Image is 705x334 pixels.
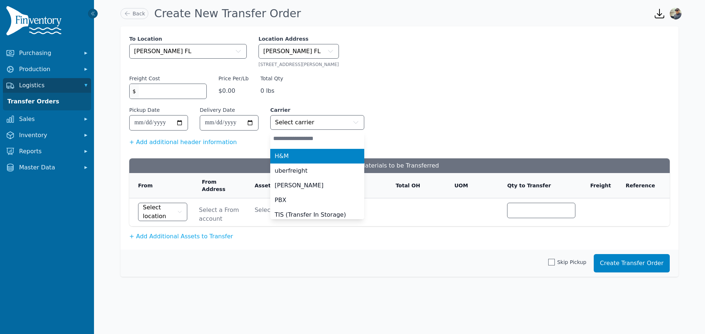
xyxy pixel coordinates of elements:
[129,138,237,147] button: + Add additional header information
[19,81,78,90] span: Logistics
[129,158,670,173] h3: Materials to be Transferred
[617,173,661,198] th: Reference
[275,118,314,127] span: Select carrier
[154,7,301,20] h1: Create New Transfer Order
[275,210,346,219] span: TIS (Transfer In Storage)
[3,62,91,77] button: Production
[129,106,160,114] label: Pickup Date
[270,115,364,130] button: Select carrier
[143,203,176,221] span: Select location
[594,254,670,272] button: Create Transfer Order
[129,35,247,43] label: To Location
[19,65,78,74] span: Production
[3,128,91,143] button: Inventory
[199,206,240,223] span: Select a From account
[270,106,364,114] label: Carrier
[270,131,364,146] input: Select carrier
[258,35,339,43] label: Location Address
[263,47,321,56] span: [PERSON_NAME] FL
[498,173,581,198] th: Qty to Transfer
[275,152,289,161] span: H&M
[275,196,286,205] span: PBX
[3,46,91,60] button: Purchasing
[129,44,247,59] button: [PERSON_NAME] FL
[246,173,387,198] th: Asset
[3,144,91,159] button: Reports
[218,75,249,82] label: Price Per/Lb
[138,203,187,221] button: Select location
[275,181,323,190] span: [PERSON_NAME]
[19,49,78,58] span: Purchasing
[670,8,681,19] img: Anthony Armesto
[275,166,307,175] span: uberfreight
[134,47,191,56] span: [PERSON_NAME] FL
[254,201,381,214] span: Select a from location
[581,173,617,198] th: Freight
[218,87,249,95] span: $0.00
[270,149,364,222] ul: Select carrier
[387,173,445,198] th: Total OH
[6,6,65,38] img: Finventory
[19,147,78,156] span: Reports
[260,87,283,95] span: 0 lbs
[4,94,90,109] a: Transfer Orders
[258,44,339,59] button: [PERSON_NAME] FL
[19,163,78,172] span: Master Data
[19,115,78,124] span: Sales
[445,173,498,198] th: UOM
[129,232,233,241] button: + Add Additional Assets to Transfer
[3,112,91,126] button: Sales
[130,84,139,99] span: $
[3,78,91,93] button: Logistics
[258,62,339,67] div: [STREET_ADDRESS][PERSON_NAME]
[557,258,586,266] span: Skip Pickup
[19,131,78,140] span: Inventory
[129,75,160,82] label: Freight Cost
[129,173,193,198] th: From
[193,173,246,198] th: From Address
[200,106,235,114] label: Delivery Date
[120,8,148,19] a: Back
[3,160,91,175] button: Master Data
[260,75,283,82] label: Total Qty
